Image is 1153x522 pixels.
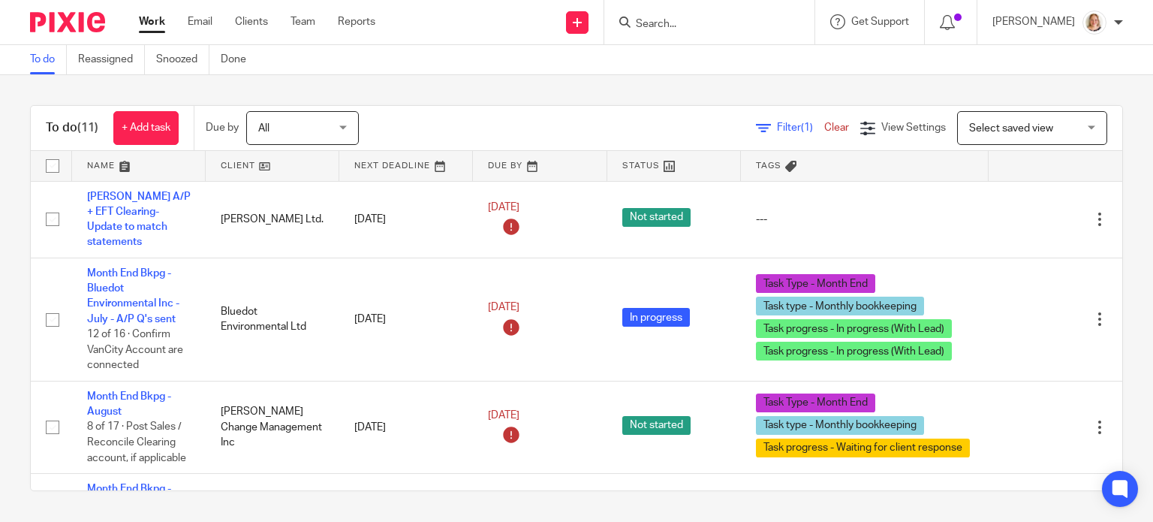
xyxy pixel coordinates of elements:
a: Clients [235,14,268,29]
a: + Add task [113,111,179,145]
span: Task type - Monthly bookkeeping [756,416,924,435]
span: 12 of 16 · Confirm VanCity Account are connected [87,329,183,370]
h1: To do [46,120,98,136]
td: [PERSON_NAME] Change Management Inc [206,381,339,473]
img: Pixie [30,12,105,32]
span: Task Type - Month End [756,274,875,293]
span: Task progress - Waiting for client response [756,439,970,457]
div: --- [756,212,974,227]
span: [DATE] [488,202,519,213]
span: Select saved view [969,123,1053,134]
span: Task type - Monthly bookkeeping [756,297,924,315]
span: In progress [622,308,690,327]
a: Done [221,45,257,74]
a: Reports [338,14,375,29]
span: Not started [622,208,691,227]
span: Get Support [851,17,909,27]
td: [PERSON_NAME] Ltd. [206,181,339,258]
a: To do [30,45,67,74]
a: Team [291,14,315,29]
td: [DATE] [339,181,473,258]
span: (1) [801,122,813,133]
td: [DATE] [339,258,473,381]
span: [DATE] [488,410,519,421]
p: [PERSON_NAME] [992,14,1075,29]
span: Task Type - Month End [756,394,875,412]
span: Not started [622,416,691,435]
a: Snoozed [156,45,209,74]
a: Work [139,14,165,29]
span: [DATE] [488,302,519,312]
a: Month End Bkpg - August [87,391,171,417]
span: Filter [777,122,824,133]
a: Month End Bkpg - Bluedot Environmental Inc - July - A/P Q's sent [87,268,179,324]
span: 8 of 17 · Post Sales / Reconcile Clearing account, if applicable [87,422,186,463]
td: Bluedot Environmental Ltd [206,258,339,381]
span: View Settings [881,122,946,133]
span: All [258,123,269,134]
img: Screenshot%202025-09-16%20114050.png [1082,11,1106,35]
input: Search [634,18,769,32]
span: Tags [756,161,781,170]
a: Reassigned [78,45,145,74]
a: Clear [824,122,849,133]
a: Email [188,14,212,29]
span: (11) [77,122,98,134]
span: Task progress - In progress (With Lead) [756,342,952,361]
p: Due by [206,120,239,135]
a: [PERSON_NAME] A/P + EFT Clearing- Update to match statements [87,192,191,248]
span: Task progress - In progress (With Lead) [756,319,952,338]
td: [DATE] [339,381,473,473]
